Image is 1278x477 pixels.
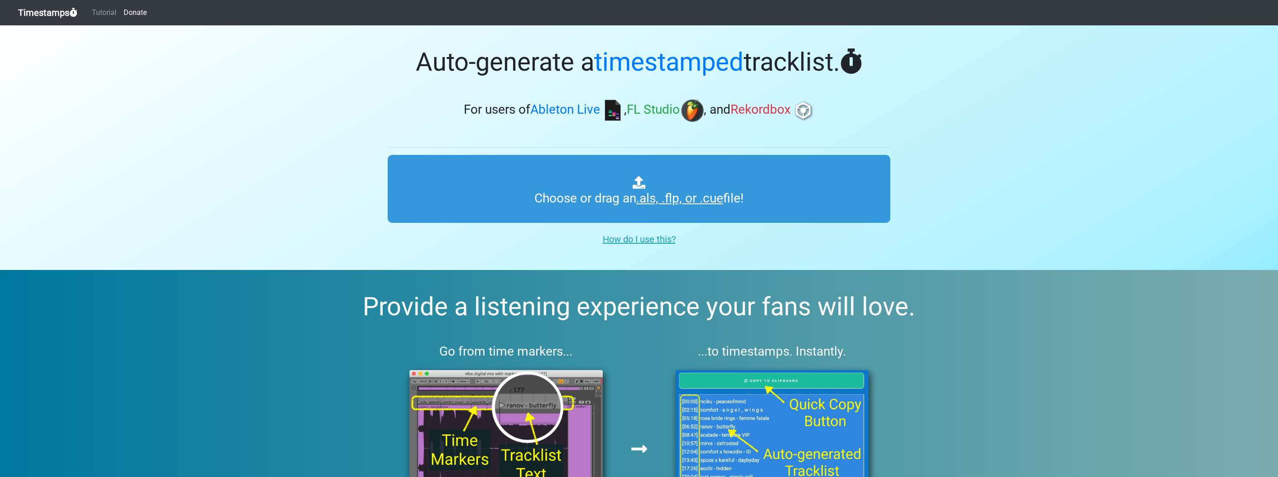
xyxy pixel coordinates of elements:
[730,102,791,117] span: Rekordbox
[603,234,676,245] u: How do I use this?
[627,102,680,117] span: FL Studio
[388,47,890,77] h1: Auto-generate a tracklist.
[22,292,1256,322] h2: Provide a listening experience your fans will love.
[88,4,120,22] a: Tutorial
[120,4,150,22] a: Donate
[388,344,625,359] h3: Go from time markers...
[654,344,891,359] h3: ...to timestamps. Instantly.
[601,99,624,122] img: ableton.png
[18,4,77,22] a: Timestamps
[594,47,744,77] span: timestamped
[792,99,815,122] img: rb.png
[681,99,704,122] img: fl.png
[530,102,600,117] span: Ableton Live
[388,99,890,122] h3: For users of , , and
